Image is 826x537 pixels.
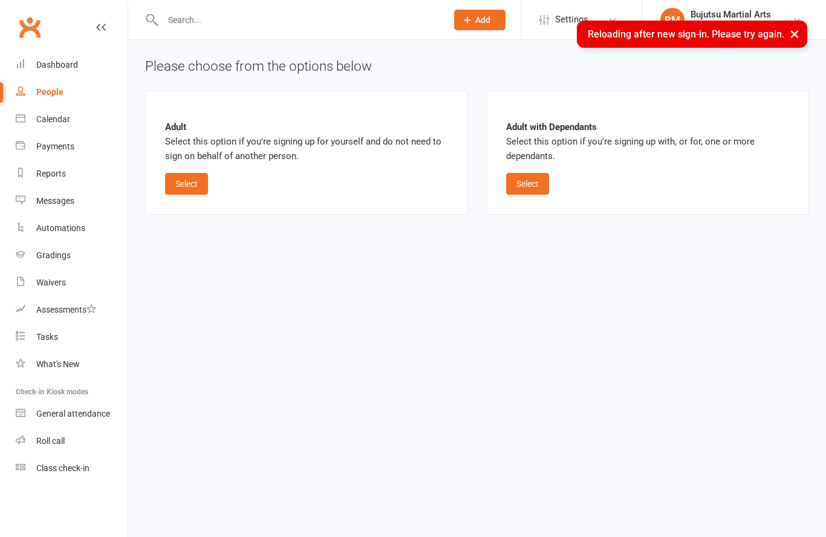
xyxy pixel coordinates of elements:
[165,173,208,195] button: Select
[36,60,78,70] div: Dashboard
[16,106,128,133] a: Calendar
[36,463,89,473] div: Class check-in
[506,173,549,195] button: Select
[159,11,438,28] input: Search...
[36,436,65,446] div: Roll call
[16,242,128,269] a: Gradings
[165,122,186,132] strong: Adult
[16,133,128,160] a: Payments
[16,428,128,455] a: Roll call
[16,215,128,242] a: Automations
[36,359,80,369] div: What's New
[36,142,74,151] div: Payments
[784,21,805,47] button: ×
[691,9,792,20] div: Bujutsu Martial Arts
[475,15,490,25] span: Add
[577,21,807,48] div: Reloading after new sign-in. Please try again.
[691,20,792,31] div: Bujutsu Martial Arts Centre
[36,169,66,178] div: Reports
[36,114,70,124] div: Calendar
[15,12,45,42] a: Clubworx
[660,8,685,32] div: BM
[36,87,63,97] div: People
[16,455,128,482] a: Class kiosk mode
[506,122,597,132] strong: Adult with Dependants
[36,278,66,287] div: Waivers
[16,269,128,296] a: Waivers
[36,223,85,233] div: Automations
[16,51,128,79] a: Dashboard
[36,305,96,314] div: Assessments
[454,10,506,30] button: Add
[16,351,128,378] a: What's New
[36,196,74,206] div: Messages
[16,79,128,106] a: People
[16,160,128,187] a: Reports
[16,187,128,215] a: Messages
[555,6,588,33] span: Settings
[16,324,128,351] a: Tasks
[36,332,58,342] div: Tasks
[506,120,789,163] p: Select this option if you're signing up with, or for, one or more dependants.
[36,409,110,418] div: General attendance
[16,400,128,428] a: General attendance kiosk mode
[36,250,71,260] div: Gradings
[16,296,128,324] a: Assessments
[165,120,448,163] p: Select this option if you're signing up for yourself and do not need to sign on behalf of another...
[145,57,809,76] div: Please choose from the options below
